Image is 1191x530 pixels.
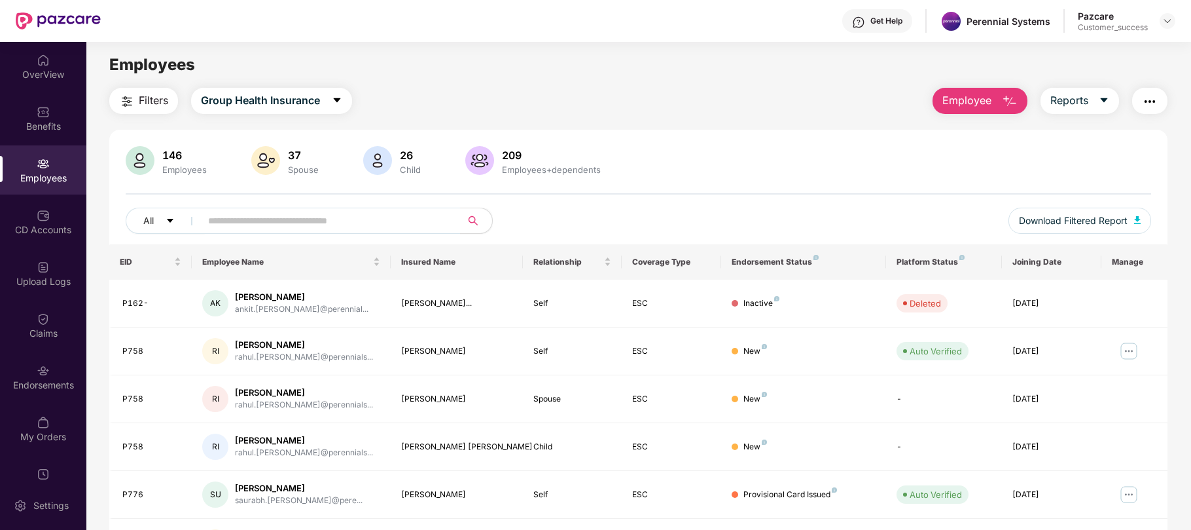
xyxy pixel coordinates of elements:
div: [PERSON_NAME]... [401,297,512,310]
img: svg+xml;base64,PHN2ZyB4bWxucz0iaHR0cDovL3d3dy53My5vcmcvMjAwMC9zdmciIHdpZHRoPSIyNCIgaGVpZ2h0PSIyNC... [119,94,135,109]
span: Employee Name [202,257,370,267]
div: ESC [632,297,711,310]
div: RI [202,434,228,460]
div: rahul.[PERSON_NAME]@perennials... [235,399,373,411]
div: New [743,393,767,406]
div: 37 [285,149,321,162]
div: ankit.[PERSON_NAME]@perennial... [235,303,368,316]
div: Deleted [910,297,941,310]
div: Employees [160,164,209,175]
div: ESC [632,441,711,453]
img: whatsapp%20image%202023-09-04%20at%2015.36.01.jpeg [942,12,961,31]
img: svg+xml;base64,PHN2ZyB4bWxucz0iaHR0cDovL3d3dy53My5vcmcvMjAwMC9zdmciIHhtbG5zOnhsaW5rPSJodHRwOi8vd3... [363,146,392,175]
div: Auto Verified [910,345,962,358]
img: svg+xml;base64,PHN2ZyB4bWxucz0iaHR0cDovL3d3dy53My5vcmcvMjAwMC9zdmciIHhtbG5zOnhsaW5rPSJodHRwOi8vd3... [251,146,280,175]
th: Coverage Type [622,244,721,280]
img: svg+xml;base64,PHN2ZyB4bWxucz0iaHR0cDovL3d3dy53My5vcmcvMjAwMC9zdmciIHhtbG5zOnhsaW5rPSJodHRwOi8vd3... [465,146,494,175]
img: svg+xml;base64,PHN2ZyBpZD0iVXBsb2FkX0xvZ3MiIGRhdGEtbmFtZT0iVXBsb2FkIExvZ3MiIHhtbG5zPSJodHRwOi8vd3... [37,261,50,274]
th: Insured Name [391,244,523,280]
div: rahul.[PERSON_NAME]@perennials... [235,351,373,364]
div: [DATE] [1012,441,1091,453]
img: svg+xml;base64,PHN2ZyB4bWxucz0iaHR0cDovL3d3dy53My5vcmcvMjAwMC9zdmciIHdpZHRoPSI4IiBoZWlnaHQ9IjgiIH... [959,255,965,260]
span: Reports [1050,92,1088,109]
div: Customer_success [1078,22,1148,33]
div: Perennial Systems [967,15,1050,28]
div: P758 [122,393,181,406]
div: [PERSON_NAME] [235,482,363,495]
td: - [886,423,1002,471]
button: Download Filtered Report [1008,208,1151,234]
span: Employee [942,92,991,109]
img: svg+xml;base64,PHN2ZyB4bWxucz0iaHR0cDovL3d3dy53My5vcmcvMjAwMC9zdmciIHdpZHRoPSI4IiBoZWlnaHQ9IjgiIH... [762,392,767,397]
img: svg+xml;base64,PHN2ZyBpZD0iRW1wbG95ZWVzIiB4bWxucz0iaHR0cDovL3d3dy53My5vcmcvMjAwMC9zdmciIHdpZHRoPS... [37,157,50,170]
img: svg+xml;base64,PHN2ZyB4bWxucz0iaHR0cDovL3d3dy53My5vcmcvMjAwMC9zdmciIHdpZHRoPSI4IiBoZWlnaHQ9IjgiIH... [774,296,779,301]
div: ESC [632,393,711,406]
div: SU [202,482,228,508]
div: ESC [632,489,711,501]
div: [DATE] [1012,489,1091,501]
div: Child [397,164,423,175]
div: Pazcare [1078,10,1148,22]
img: svg+xml;base64,PHN2ZyB4bWxucz0iaHR0cDovL3d3dy53My5vcmcvMjAwMC9zdmciIHdpZHRoPSI4IiBoZWlnaHQ9IjgiIH... [813,255,819,260]
button: Reportscaret-down [1040,88,1119,114]
img: svg+xml;base64,PHN2ZyBpZD0iQ2xhaW0iIHhtbG5zPSJodHRwOi8vd3d3LnczLm9yZy8yMDAwL3N2ZyIgd2lkdGg9IjIwIi... [37,312,50,326]
div: rahul.[PERSON_NAME]@perennials... [235,447,373,459]
th: Relationship [523,244,622,280]
div: [PERSON_NAME] [401,489,512,501]
div: 26 [397,149,423,162]
span: caret-down [332,95,342,107]
div: Child [533,441,612,453]
img: svg+xml;base64,PHN2ZyB4bWxucz0iaHR0cDovL3d3dy53My5vcmcvMjAwMC9zdmciIHhtbG5zOnhsaW5rPSJodHRwOi8vd3... [1134,216,1141,224]
img: svg+xml;base64,PHN2ZyB4bWxucz0iaHR0cDovL3d3dy53My5vcmcvMjAwMC9zdmciIHdpZHRoPSI4IiBoZWlnaHQ9IjgiIH... [762,440,767,445]
div: P758 [122,345,181,358]
button: Filters [109,88,178,114]
img: svg+xml;base64,PHN2ZyB4bWxucz0iaHR0cDovL3d3dy53My5vcmcvMjAwMC9zdmciIHdpZHRoPSIyNCIgaGVpZ2h0PSIyNC... [1142,94,1158,109]
img: svg+xml;base64,PHN2ZyBpZD0iQ0RfQWNjb3VudHMiIGRhdGEtbmFtZT0iQ0QgQWNjb3VudHMiIHhtbG5zPSJodHRwOi8vd3... [37,209,50,222]
div: Self [533,297,612,310]
div: [DATE] [1012,393,1091,406]
div: P162- [122,297,181,310]
div: Auto Verified [910,488,962,501]
div: [PERSON_NAME] [401,345,512,358]
div: Spouse [533,393,612,406]
span: search [460,216,486,226]
button: search [460,208,493,234]
button: Employee [933,88,1027,114]
img: svg+xml;base64,PHN2ZyB4bWxucz0iaHR0cDovL3d3dy53My5vcmcvMjAwMC9zdmciIHhtbG5zOnhsaW5rPSJodHRwOi8vd3... [1002,94,1018,109]
th: EID [109,244,192,280]
span: Relationship [533,257,602,267]
img: manageButton [1118,484,1139,505]
th: Employee Name [192,244,390,280]
div: RI [202,386,228,412]
div: Inactive [743,297,779,310]
img: svg+xml;base64,PHN2ZyB4bWxucz0iaHR0cDovL3d3dy53My5vcmcvMjAwMC9zdmciIHdpZHRoPSI4IiBoZWlnaHQ9IjgiIH... [832,487,837,493]
span: All [143,214,154,228]
div: New [743,441,767,453]
div: Get Help [870,16,902,26]
div: P758 [122,441,181,453]
span: EID [120,257,171,267]
div: Endorsement Status [732,257,876,267]
div: New [743,345,767,358]
button: Group Health Insurancecaret-down [191,88,352,114]
img: svg+xml;base64,PHN2ZyBpZD0iU2V0dGluZy0yMHgyMCIgeG1sbnM9Imh0dHA6Ly93d3cudzMub3JnLzIwMDAvc3ZnIiB3aW... [14,499,27,512]
div: [PERSON_NAME] [401,393,512,406]
th: Joining Date [1002,244,1101,280]
div: Platform Status [897,257,991,267]
button: Allcaret-down [126,208,205,234]
img: svg+xml;base64,PHN2ZyBpZD0iTXlfT3JkZXJzIiBkYXRhLW5hbWU9Ik15IE9yZGVycyIgeG1sbnM9Imh0dHA6Ly93d3cudz... [37,416,50,429]
img: svg+xml;base64,PHN2ZyB4bWxucz0iaHR0cDovL3d3dy53My5vcmcvMjAwMC9zdmciIHdpZHRoPSI4IiBoZWlnaHQ9IjgiIH... [762,344,767,349]
img: svg+xml;base64,PHN2ZyBpZD0iQmVuZWZpdHMiIHhtbG5zPSJodHRwOi8vd3d3LnczLm9yZy8yMDAwL3N2ZyIgd2lkdGg9Ij... [37,105,50,119]
div: Self [533,345,612,358]
div: Provisional Card Issued [743,489,837,501]
img: svg+xml;base64,PHN2ZyBpZD0iRW5kb3JzZW1lbnRzIiB4bWxucz0iaHR0cDovL3d3dy53My5vcmcvMjAwMC9zdmciIHdpZH... [37,364,50,377]
div: 146 [160,149,209,162]
img: svg+xml;base64,PHN2ZyB4bWxucz0iaHR0cDovL3d3dy53My5vcmcvMjAwMC9zdmciIHhtbG5zOnhsaW5rPSJodHRwOi8vd3... [126,146,154,175]
img: svg+xml;base64,PHN2ZyBpZD0iVXBkYXRlZCIgeG1sbnM9Imh0dHA6Ly93d3cudzMub3JnLzIwMDAvc3ZnIiB3aWR0aD0iMj... [37,468,50,481]
th: Manage [1101,244,1167,280]
img: svg+xml;base64,PHN2ZyBpZD0iSG9tZSIgeG1sbnM9Imh0dHA6Ly93d3cudzMub3JnLzIwMDAvc3ZnIiB3aWR0aD0iMjAiIG... [37,54,50,67]
div: RI [202,338,228,364]
div: [PERSON_NAME] [235,434,373,447]
div: AK [202,290,228,316]
img: New Pazcare Logo [16,12,101,29]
